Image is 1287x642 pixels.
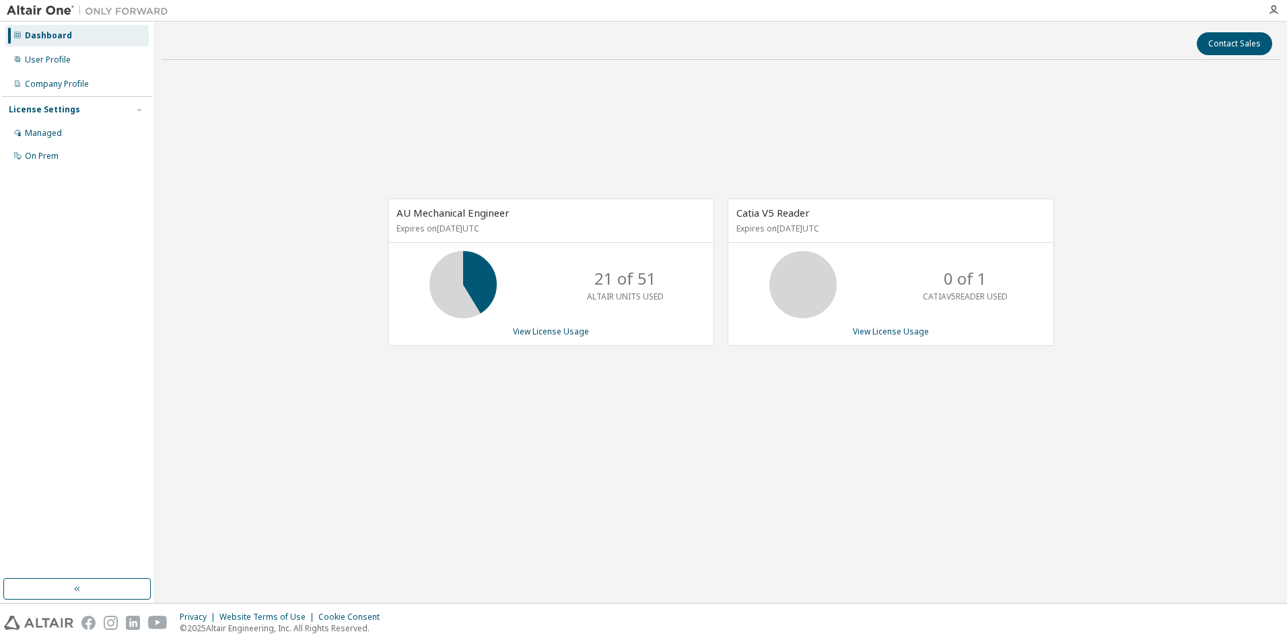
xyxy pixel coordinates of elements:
p: ALTAIR UNITS USED [587,291,664,302]
img: altair_logo.svg [4,616,73,630]
p: CATIAV5READER USED [923,291,1008,302]
a: View License Usage [513,326,589,337]
img: instagram.svg [104,616,118,630]
span: Catia V5 Reader [736,206,810,219]
div: User Profile [25,55,71,65]
div: Managed [25,128,62,139]
p: © 2025 Altair Engineering, Inc. All Rights Reserved. [180,622,388,634]
img: linkedin.svg [126,616,140,630]
p: 21 of 51 [594,267,656,290]
img: Altair One [7,4,175,17]
div: Privacy [180,612,219,622]
p: 0 of 1 [944,267,987,290]
div: On Prem [25,151,59,162]
div: License Settings [9,104,80,115]
div: Cookie Consent [318,612,388,622]
button: Contact Sales [1197,32,1272,55]
p: Expires on [DATE] UTC [396,223,702,234]
div: Dashboard [25,30,72,41]
div: Website Terms of Use [219,612,318,622]
p: Expires on [DATE] UTC [736,223,1042,234]
img: facebook.svg [81,616,96,630]
span: AU Mechanical Engineer [396,206,510,219]
img: youtube.svg [148,616,168,630]
div: Company Profile [25,79,89,90]
a: View License Usage [853,326,929,337]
